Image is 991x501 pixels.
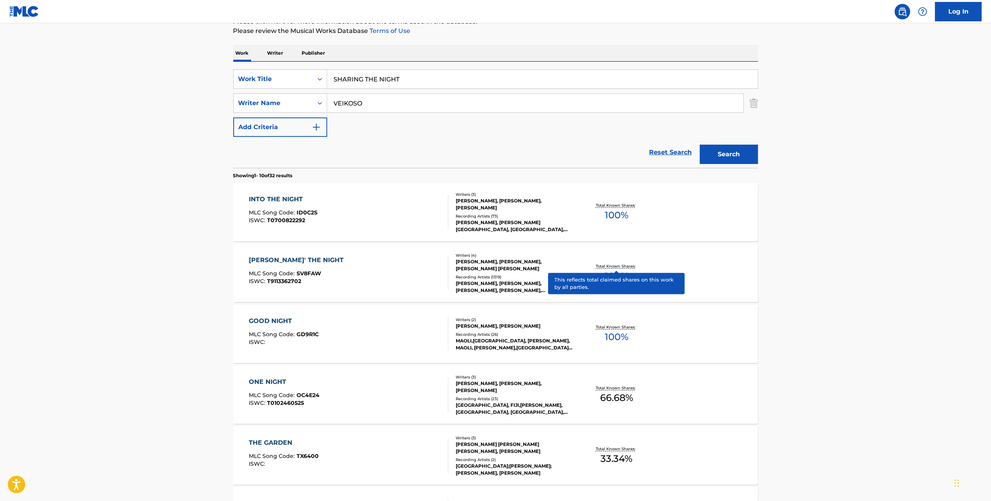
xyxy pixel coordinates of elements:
span: T0700822292 [267,217,305,224]
span: 100 % [605,269,628,283]
img: MLC Logo [9,6,39,17]
p: Total Known Shares: [596,324,637,330]
span: ISWC : [249,339,267,346]
span: T0102460525 [267,399,304,406]
span: MLC Song Code : [249,392,297,399]
div: [GEOGRAPHIC_DATA];[PERSON_NAME];[PERSON_NAME], [PERSON_NAME] [456,463,573,477]
p: Work [233,45,251,61]
button: Add Criteria [233,117,327,137]
img: search [898,7,907,16]
div: Writers ( 3 ) [456,374,573,380]
p: Publisher [300,45,328,61]
a: [PERSON_NAME]' THE NIGHTMLC Song Code:SV8FAWISWC:T9113362702Writers (4)[PERSON_NAME], [PERSON_NAM... [233,244,758,302]
p: Total Known Shares: [596,446,637,452]
a: Log In [935,2,982,21]
div: Recording Artists ( 2 ) [456,457,573,463]
button: Search [700,145,758,164]
div: Work Title [238,74,308,84]
div: [PERSON_NAME], [PERSON_NAME], [PERSON_NAME] [456,380,573,394]
span: ISWC : [249,399,267,406]
a: Reset Search [646,144,696,161]
div: Recording Artists ( 73 ) [456,213,573,219]
div: [PERSON_NAME]' THE NIGHT [249,256,347,265]
span: SV8FAW [297,270,321,277]
span: MLC Song Code : [249,331,297,338]
img: 9d2ae6d4665cec9f34b9.svg [312,123,321,132]
a: Public Search [895,4,910,19]
span: GD9R1C [297,331,319,338]
img: Delete Criterion [750,93,758,113]
div: Recording Artists ( 23 ) [456,396,573,402]
form: Search Form [233,69,758,168]
span: ISWC : [249,278,267,285]
a: Terms of Use [368,27,411,35]
p: Please review the Musical Works Database [233,26,758,36]
div: Writers ( 3 ) [456,435,573,441]
div: Recording Artists ( 1319 ) [456,274,573,280]
div: MAOLI,[GEOGRAPHIC_DATA], [PERSON_NAME], MAOLI, [PERSON_NAME],[GEOGRAPHIC_DATA], MAOLI [456,337,573,351]
div: [GEOGRAPHIC_DATA], FIJI,[PERSON_NAME], [GEOGRAPHIC_DATA], [GEOGRAPHIC_DATA], [GEOGRAPHIC_DATA] [456,402,573,416]
span: OC4E24 [297,392,319,399]
div: Writers ( 4 ) [456,252,573,258]
span: ISWC : [249,217,267,224]
div: Drag [955,472,959,495]
div: [PERSON_NAME], [PERSON_NAME] [456,323,573,330]
div: Writers ( 3 ) [456,192,573,197]
span: TX6400 [297,453,319,460]
p: Total Known Shares: [596,202,637,208]
div: [PERSON_NAME], [PERSON_NAME][GEOGRAPHIC_DATA], [GEOGRAPHIC_DATA], [PERSON_NAME],[PERSON_NAME], [P... [456,219,573,233]
div: [PERSON_NAME] [PERSON_NAME] [PERSON_NAME], [PERSON_NAME] [456,441,573,455]
div: Writer Name [238,98,308,108]
div: INTO THE NIGHT [249,195,318,204]
span: T9113362702 [267,278,301,285]
div: [PERSON_NAME], [PERSON_NAME], [PERSON_NAME], [PERSON_NAME], [PERSON_NAME] [456,280,573,294]
iframe: Chat Widget [952,464,991,501]
span: 100 % [605,330,628,344]
span: MLC Song Code : [249,209,297,216]
span: 33.34 % [601,452,632,466]
a: THE GARDENMLC Song Code:TX6400ISWC:Writers (3)[PERSON_NAME] [PERSON_NAME] [PERSON_NAME], [PERSON_... [233,427,758,485]
div: [PERSON_NAME], [PERSON_NAME], [PERSON_NAME] [456,197,573,211]
a: INTO THE NIGHTMLC Song Code:ID0C2SISWC:T0700822292Writers (3)[PERSON_NAME], [PERSON_NAME], [PERSO... [233,183,758,241]
div: Writers ( 2 ) [456,317,573,323]
span: MLC Song Code : [249,270,297,277]
p: Writer [265,45,286,61]
p: Total Known Shares: [596,385,637,391]
a: GOOD NIGHTMLC Song Code:GD9R1CISWC:Writers (2)[PERSON_NAME], [PERSON_NAME]Recording Artists (26)M... [233,305,758,363]
span: MLC Song Code : [249,453,297,460]
a: ONE NIGHTMLC Song Code:OC4E24ISWC:T0102460525Writers (3)[PERSON_NAME], [PERSON_NAME], [PERSON_NAM... [233,366,758,424]
div: [PERSON_NAME], [PERSON_NAME], [PERSON_NAME] [PERSON_NAME] [456,258,573,272]
div: Help [915,4,930,19]
p: Showing 1 - 10 of 32 results [233,172,293,179]
div: Recording Artists ( 26 ) [456,332,573,337]
span: 66.68 % [600,391,633,405]
img: help [918,7,927,16]
div: GOOD NIGHT [249,316,319,326]
div: THE GARDEN [249,438,319,447]
span: ISWC : [249,460,267,467]
p: Total Known Shares: [596,263,637,269]
span: 100 % [605,208,628,222]
span: ID0C2S [297,209,318,216]
div: ONE NIGHT [249,377,319,387]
